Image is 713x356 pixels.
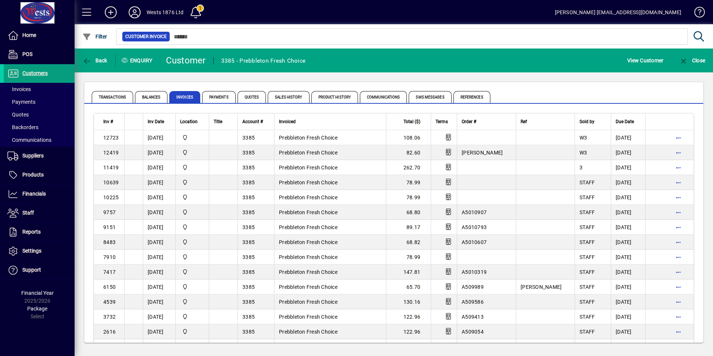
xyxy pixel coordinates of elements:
td: [DATE] [611,175,645,190]
span: 3385 [242,224,255,230]
span: Invoices [169,91,200,103]
td: [DATE] [143,175,175,190]
span: Staff [22,210,34,216]
button: View Customer [625,54,665,67]
td: 78.99 [386,175,431,190]
span: [PERSON_NAME] [521,284,562,290]
td: [DATE] [611,220,645,235]
span: Package [27,306,47,312]
span: Prebbleton Fresh Choice [279,179,337,185]
span: Wests Cordials [180,223,204,231]
span: 3732 [103,314,116,320]
span: Wests Cordials [180,253,204,261]
span: [PERSON_NAME] [462,150,503,156]
div: Title [214,118,233,126]
span: STAFF [579,314,595,320]
td: 78.99 [386,250,431,265]
span: Prebbleton Fresh Choice [279,194,337,200]
span: 8483 [103,239,116,245]
td: 108.06 [386,130,431,145]
span: Sold by [579,118,594,126]
button: More options [672,191,684,203]
button: More options [672,326,684,338]
span: Support [22,267,41,273]
td: [DATE] [143,339,175,354]
a: Products [4,166,75,184]
td: [DATE] [143,250,175,265]
span: Title [214,118,222,126]
span: 3 [579,165,582,171]
span: Wests Cordials [180,193,204,202]
span: Prebbleton Fresh Choice [279,224,337,230]
span: Back [82,57,107,63]
div: Inv # [103,118,120,126]
div: Total ($) [391,118,427,126]
span: STAFF [579,284,595,290]
span: Inv # [103,118,113,126]
span: Quotes [238,91,266,103]
td: 78.99 [386,190,431,205]
span: STAFF [579,209,595,215]
span: Wests Cordials [180,208,204,216]
td: [DATE] [611,130,645,145]
td: 122.96 [386,309,431,324]
span: Financials [22,191,46,197]
button: Filter [81,30,109,43]
span: Filter [82,34,107,40]
span: W3 [579,135,587,141]
span: Communications [7,137,51,143]
span: 2616 [103,329,116,335]
td: 130.16 [386,294,431,309]
button: More options [672,251,684,263]
span: Prebbleton Fresh Choice [279,239,337,245]
span: 4539 [103,299,116,305]
span: 3385 [242,135,255,141]
span: 3385 [242,239,255,245]
span: A509054 [462,329,484,335]
span: Suppliers [22,153,44,159]
div: 3385 - Prebbleton Fresh Choice [221,55,306,67]
td: [DATE] [143,220,175,235]
span: Prebbleton Fresh Choice [279,254,337,260]
span: Due Date [616,118,634,126]
span: Prebbleton Fresh Choice [279,284,337,290]
span: Home [22,32,36,38]
button: More options [672,147,684,159]
div: Inv Date [148,118,171,126]
span: 3385 [242,209,255,215]
td: [DATE] [611,294,645,309]
td: 122.96 [386,339,431,354]
span: 9757 [103,209,116,215]
div: Customer [166,54,206,66]
span: Financial Year [21,290,54,296]
span: References [453,91,490,103]
td: [DATE] [611,280,645,294]
button: More options [672,132,684,144]
button: Add [99,6,123,19]
span: 3385 [242,329,255,335]
span: 7417 [103,269,116,275]
span: Total ($) [403,118,420,126]
td: [DATE] [143,235,175,250]
span: Transactions [92,91,133,103]
div: Due Date [616,118,641,126]
div: Ref [521,118,570,126]
span: STAFF [579,329,595,335]
span: Payments [7,99,35,105]
td: 82.60 [386,145,431,160]
span: Prebbleton Fresh Choice [279,269,337,275]
span: Payments [202,91,236,103]
td: 68.80 [386,205,431,220]
td: [DATE] [611,265,645,280]
span: 9151 [103,224,116,230]
td: 89.17 [386,220,431,235]
div: [PERSON_NAME] [EMAIL_ADDRESS][DOMAIN_NAME] [555,6,681,18]
td: 122.96 [386,324,431,339]
span: Prebbleton Fresh Choice [279,150,337,156]
td: [DATE] [143,280,175,294]
span: Prebbleton Fresh Choice [279,209,337,215]
span: 12419 [103,150,119,156]
a: POS [4,45,75,64]
span: Prebbleton Fresh Choice [279,165,337,171]
span: STAFF [579,194,595,200]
